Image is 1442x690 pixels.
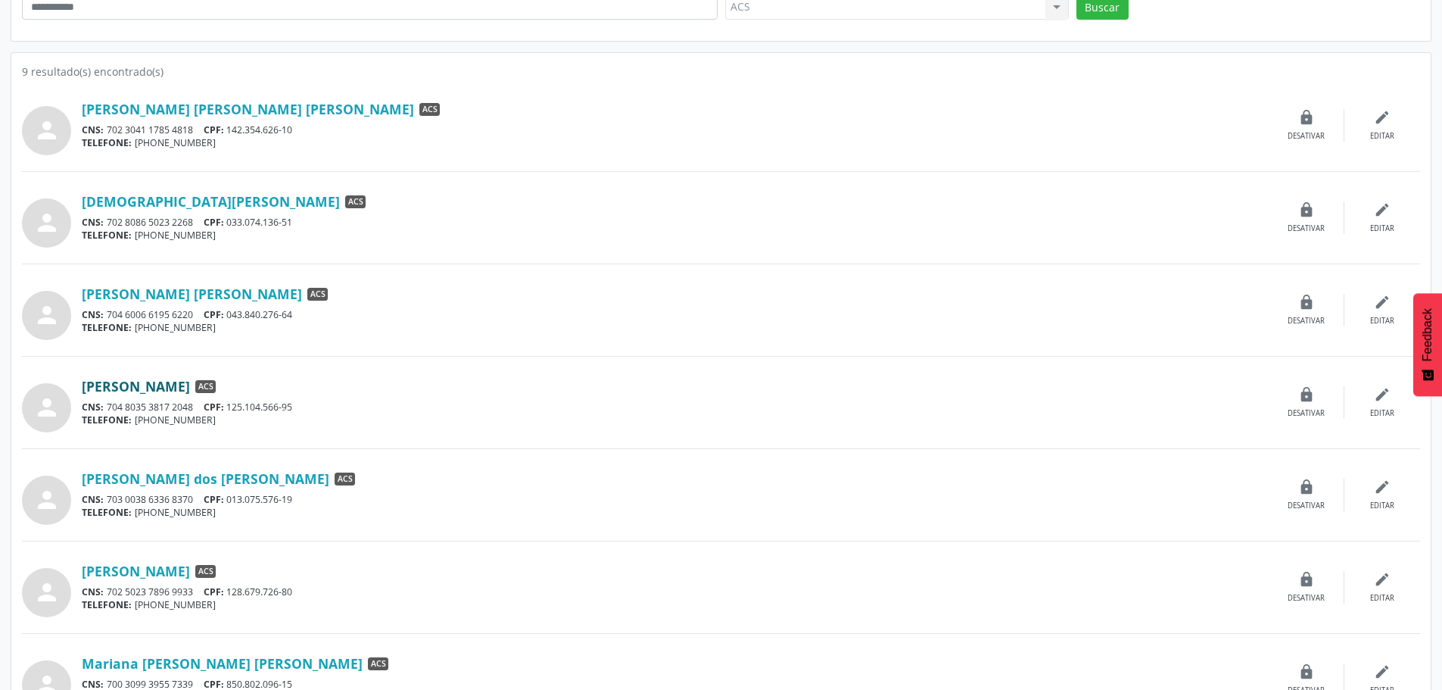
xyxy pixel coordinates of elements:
[419,103,440,117] span: ACS
[82,414,132,426] span: TELEFONE:
[1288,223,1325,234] div: Desativar
[1288,593,1325,604] div: Desativar
[1370,316,1394,326] div: Editar
[82,401,104,414] span: CNS:
[1298,663,1315,680] i: lock
[1370,131,1394,142] div: Editar
[368,657,388,671] span: ACS
[82,585,104,598] span: CNS:
[204,493,224,506] span: CPF:
[82,308,1269,321] div: 704 6006 6195 6220 043.840.276-64
[82,101,414,117] a: [PERSON_NAME] [PERSON_NAME] [PERSON_NAME]
[82,216,1269,229] div: 702 8086 5023 2268 033.074.136-51
[1374,571,1391,588] i: edit
[33,209,61,236] i: person
[82,414,1269,426] div: [PHONE_NUMBER]
[1374,294,1391,311] i: edit
[33,117,61,144] i: person
[82,229,1269,242] div: [PHONE_NUMBER]
[307,288,328,301] span: ACS
[82,321,132,334] span: TELEFONE:
[82,123,1269,136] div: 702 3041 1785 4818 142.354.626-10
[204,401,224,414] span: CPF:
[82,229,132,242] span: TELEFONE:
[1374,479,1391,495] i: edit
[1374,663,1391,680] i: edit
[82,563,190,579] a: [PERSON_NAME]
[1288,501,1325,511] div: Desativar
[1370,223,1394,234] div: Editar
[204,123,224,136] span: CPF:
[1288,316,1325,326] div: Desativar
[82,136,1269,149] div: [PHONE_NUMBER]
[1298,386,1315,403] i: lock
[1298,109,1315,126] i: lock
[82,598,1269,611] div: [PHONE_NUMBER]
[1298,571,1315,588] i: lock
[204,585,224,598] span: CPF:
[1370,593,1394,604] div: Editar
[1374,201,1391,218] i: edit
[1298,479,1315,495] i: lock
[82,308,104,321] span: CNS:
[335,473,355,486] span: ACS
[195,380,216,394] span: ACS
[1298,294,1315,311] i: lock
[1288,131,1325,142] div: Desativar
[82,493,1269,506] div: 703 0038 6336 8370 013.075.576-19
[82,506,132,519] span: TELEFONE:
[22,64,1420,80] div: 9 resultado(s) encontrado(s)
[82,506,1269,519] div: [PHONE_NUMBER]
[82,286,302,302] a: [PERSON_NAME] [PERSON_NAME]
[1413,293,1442,396] button: Feedback - Mostrar pesquisa
[82,193,340,210] a: [DEMOGRAPHIC_DATA][PERSON_NAME]
[33,579,61,606] i: person
[82,470,329,487] a: [PERSON_NAME] dos [PERSON_NAME]
[1374,109,1391,126] i: edit
[82,123,104,136] span: CNS:
[82,216,104,229] span: CNS:
[82,493,104,506] span: CNS:
[82,321,1269,334] div: [PHONE_NUMBER]
[1288,408,1325,419] div: Desativar
[1370,408,1394,419] div: Editar
[204,216,224,229] span: CPF:
[1370,501,1394,511] div: Editar
[1374,386,1391,403] i: edit
[1421,308,1434,361] span: Feedback
[82,136,132,149] span: TELEFONE:
[195,565,216,579] span: ACS
[82,378,190,395] a: [PERSON_NAME]
[345,195,366,209] span: ACS
[204,308,224,321] span: CPF:
[82,598,132,611] span: TELEFONE:
[33,301,61,329] i: person
[1298,201,1315,218] i: lock
[33,486,61,514] i: person
[82,401,1269,414] div: 704 8035 3817 2048 125.104.566-95
[33,394,61,421] i: person
[82,655,363,672] a: Mariana [PERSON_NAME] [PERSON_NAME]
[82,585,1269,598] div: 702 5023 7896 9933 128.679.726-80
